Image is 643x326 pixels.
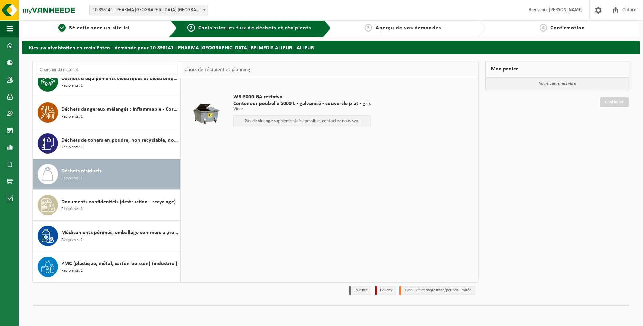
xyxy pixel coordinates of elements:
[61,83,83,89] span: Récipients: 1
[61,167,101,175] span: Déchets résiduels
[61,260,177,268] span: PMC (plastique, métal, carton boisson) (industriel)
[89,5,208,15] span: 10-898141 - PHARMA BELGIUM-BELMEDIS ALLEUR - ALLEUR
[61,229,179,237] span: Médicaments périmés, emballage commercial,non dangereux(industriel)
[33,190,181,221] button: Documents confidentiels (destruction - recyclage) Récipients: 1
[90,5,208,15] span: 10-898141 - PHARMA BELGIUM-BELMEDIS ALLEUR - ALLEUR
[36,65,177,75] input: Chercher du matériel
[61,75,179,83] span: Déchets d'équipements électriques et électroniques - Sans tubes cathodiques
[365,24,372,32] span: 3
[61,144,83,151] span: Récipients: 1
[25,24,163,32] a: 1Sélectionner un site ici
[233,100,371,107] span: Conteneur poubelle 5000 L - galvanisé - couvercle plat - gris
[600,97,629,107] a: Continuer
[33,128,181,159] button: Déchets de toners en poudre, non recyclable, non dangereux Récipients: 1
[549,7,583,13] strong: [PERSON_NAME]
[486,77,629,90] p: Votre panier est vide
[61,237,83,243] span: Récipients: 1
[61,136,179,144] span: Déchets de toners en poudre, non recyclable, non dangereux
[237,119,367,124] p: Pas de vidange supplémentaire possible, contactez nous svp.
[485,61,630,77] div: Mon panier
[187,24,195,32] span: 2
[61,105,179,114] span: Déchets dangereux mélangés : Inflammable - Corrosif
[233,94,371,100] span: WB-5000-GA restafval
[376,25,441,31] span: Aperçu de vos demandes
[181,61,254,78] div: Choix de récipient et planning
[33,221,181,251] button: Médicaments périmés, emballage commercial,non dangereux(industriel) Récipients: 1
[61,114,83,120] span: Récipients: 1
[399,286,475,295] li: Tijdelijk niet toegestaan/période limitée
[33,97,181,128] button: Déchets dangereux mélangés : Inflammable - Corrosif Récipients: 1
[349,286,371,295] li: Jour fixe
[540,24,547,32] span: 4
[33,251,181,282] button: PMC (plastique, métal, carton boisson) (industriel) Récipients: 1
[69,25,130,31] span: Sélectionner un site ici
[22,41,640,54] h2: Kies uw afvalstoffen en recipiënten - demande pour 10-898141 - PHARMA [GEOGRAPHIC_DATA]-BELMEDIS ...
[198,25,311,31] span: Choisissiez les flux de déchets et récipients
[33,159,181,190] button: Déchets résiduels Récipients: 1
[58,24,66,32] span: 1
[61,268,83,274] span: Récipients: 1
[550,25,585,31] span: Confirmation
[61,175,83,182] span: Récipients: 1
[61,206,83,212] span: Récipients: 1
[33,66,181,97] button: Déchets d'équipements électriques et électroniques - Sans tubes cathodiques Récipients: 1
[61,198,176,206] span: Documents confidentiels (destruction - recyclage)
[375,286,396,295] li: Holiday
[233,107,371,112] p: Vider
